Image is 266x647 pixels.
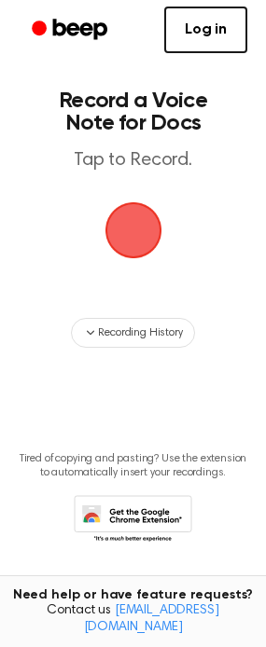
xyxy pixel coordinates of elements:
img: Beep Logo [105,202,161,258]
h1: Record a Voice Note for Docs [34,89,232,134]
button: Recording History [71,318,194,348]
a: Log in [164,7,247,53]
span: Contact us [11,603,255,636]
p: Tired of copying and pasting? Use the extension to automatically insert your recordings. [15,452,251,480]
a: Beep [19,12,124,48]
a: [EMAIL_ADDRESS][DOMAIN_NAME] [84,604,219,634]
p: Tap to Record. [34,149,232,172]
span: Recording History [98,324,182,341]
